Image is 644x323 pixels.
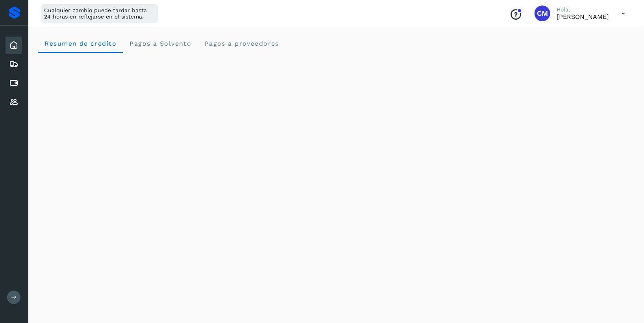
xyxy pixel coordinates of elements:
[44,40,117,47] span: Resumen de crédito
[6,93,22,111] div: Proveedores
[129,40,191,47] span: Pagos a Solvento
[204,40,279,47] span: Pagos a proveedores
[557,13,609,20] p: Cynthia Mendoza
[41,4,158,23] div: Cualquier cambio puede tardar hasta 24 horas en reflejarse en el sistema.
[557,6,609,13] p: Hola,
[6,37,22,54] div: Inicio
[6,56,22,73] div: Embarques
[6,74,22,92] div: Cuentas por pagar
